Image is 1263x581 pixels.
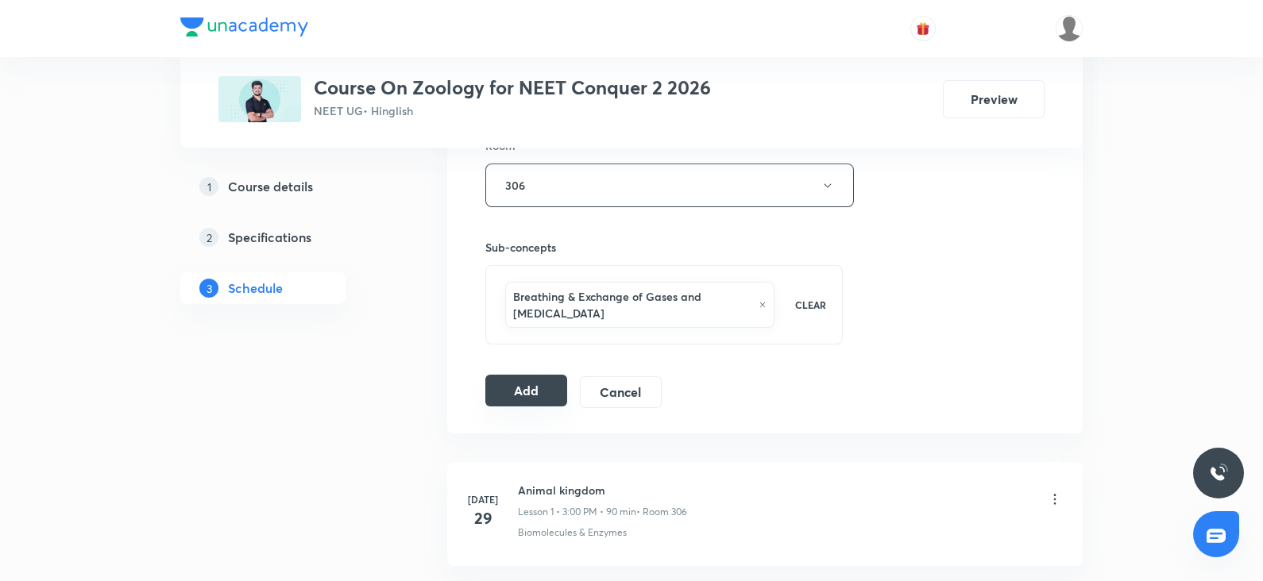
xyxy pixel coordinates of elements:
h6: Sub-concepts [485,239,843,256]
p: NEET UG • Hinglish [314,102,711,119]
p: CLEAR [795,298,826,312]
p: Biomolecules & Enzymes [518,525,627,540]
p: 1 [199,177,218,196]
img: E1B58789-933D-4621-98C4-E5E81A735172_plus.png [218,76,301,122]
button: 306 [485,164,854,207]
button: avatar [910,16,936,41]
h5: Course details [228,177,313,196]
button: Cancel [580,376,662,408]
h3: Course On Zoology for NEET Conquer 2 2026 [314,76,711,99]
h5: Specifications [228,228,311,247]
h6: Animal kingdom [518,482,687,498]
a: 2Specifications [180,221,396,253]
button: Preview [943,80,1045,118]
img: avatar [916,21,930,36]
h4: 29 [467,506,499,530]
h5: Schedule [228,279,283,298]
img: ttu [1209,464,1228,483]
button: Add [485,375,567,406]
img: Aarati parsewar [1056,15,1083,42]
h6: Breathing & Exchange of Gases and [MEDICAL_DATA] [513,288,751,321]
img: Company Logo [180,17,308,37]
a: Company Logo [180,17,308,40]
p: • Room 306 [636,505,687,519]
p: 3 [199,279,218,298]
h6: [DATE] [467,492,499,506]
p: Lesson 1 • 3:00 PM • 90 min [518,505,636,519]
p: 2 [199,228,218,247]
a: 1Course details [180,171,396,202]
